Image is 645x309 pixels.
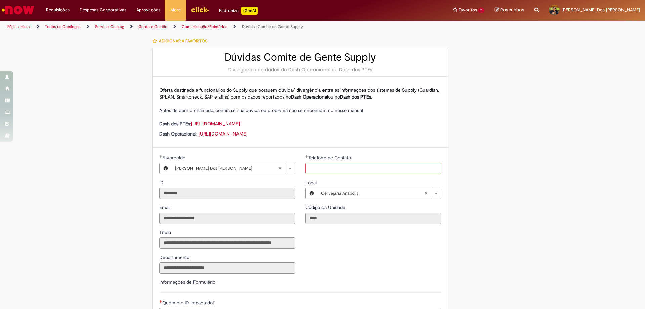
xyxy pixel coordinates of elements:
[305,163,441,174] input: Telefone de Contato
[159,52,441,63] h2: Dúvidas Comite de Gente Supply
[136,7,160,13] span: Aprovações
[242,24,303,29] a: Dúvidas Comite de Gente Supply
[459,7,477,13] span: Favoritos
[159,188,295,199] input: ID
[159,279,215,285] label: Informações de Formulário
[170,7,181,13] span: More
[305,155,308,158] span: Necessários
[494,7,524,13] a: Rascunhos
[478,8,484,13] span: 11
[182,24,227,29] a: Comunicação/Relatórios
[321,188,424,199] span: Cervejaria Anápolis
[45,24,81,29] a: Todos os Catálogos
[340,94,372,100] strong: Dash dos PTEs.
[191,121,240,127] a: [URL][DOMAIN_NAME]
[199,131,247,137] a: [URL][DOMAIN_NAME]
[159,229,172,236] label: Somente leitura - Título
[305,204,347,210] span: Somente leitura - Código da Unidade
[500,7,524,13] span: Rascunhos
[291,94,328,100] strong: Dash Operacional
[191,5,209,15] img: click_logo_yellow_360x200.png
[219,7,258,15] div: Padroniza
[421,188,431,199] abbr: Limpar campo Local
[159,204,172,211] label: Somente leitura - Email
[305,213,441,224] input: Código da Unidade
[160,163,172,174] button: Favorecido, Visualizar este registro Nilton Pereira Dos Santos Junior
[172,163,295,174] a: [PERSON_NAME] Dos [PERSON_NAME]Limpar campo Favorecido
[159,131,197,137] strong: Dash Operacional:
[241,7,258,15] p: +GenAi
[138,24,167,29] a: Gente e Gestão
[152,34,211,48] button: Adicionar a Favoritos
[318,188,441,199] a: Cervejaria AnápolisLimpar campo Local
[162,155,187,161] span: Favorecido, Nilton Pereira Dos Santos Junior
[562,7,640,13] span: [PERSON_NAME] Dos [PERSON_NAME]
[159,180,165,186] span: Somente leitura - ID
[5,21,425,33] ul: Trilhas de página
[159,87,439,100] span: Oferta destinada a funcionários do Supply que possuem dúvida/ divergência entre as informações do...
[7,24,31,29] a: Página inicial
[175,163,278,174] span: [PERSON_NAME] Dos [PERSON_NAME]
[1,3,35,17] img: ServiceNow
[159,213,295,224] input: Email
[95,24,124,29] a: Service Catalog
[159,155,162,158] span: Obrigatório Preenchido
[159,262,295,274] input: Departamento
[306,188,318,199] button: Local, Visualizar este registro Cervejaria Anápolis
[159,107,363,113] span: Antes de abrir o chamado, confira se sua dúvida ou problema não se encontram no nosso manual
[162,300,216,306] span: Quem é o ID Impactado?
[46,7,70,13] span: Requisições
[159,237,295,249] input: Título
[159,300,162,303] span: Necessários
[159,254,191,261] label: Somente leitura - Departamento
[159,204,172,210] span: Somente leitura - Email
[305,204,347,211] label: Somente leitura - Código da Unidade
[159,66,441,73] div: Divergência de dados do Dash Operacional ou Dash dos PTEs
[305,180,318,186] span: Local
[159,179,165,186] label: Somente leitura - ID
[159,38,207,44] span: Adicionar a Favoritos
[80,7,126,13] span: Despesas Corporativas
[308,155,352,161] span: Telefone de Contato
[159,229,172,235] span: Somente leitura - Título
[275,163,285,174] abbr: Limpar campo Favorecido
[159,121,191,127] strong: Dash dos PTEs:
